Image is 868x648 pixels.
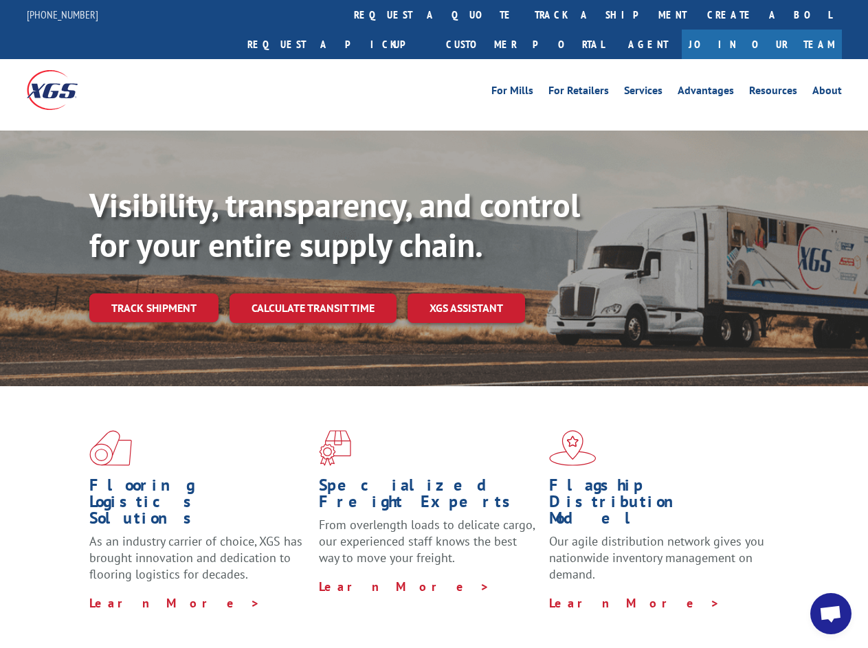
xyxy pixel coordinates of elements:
b: Visibility, transparency, and control for your entire supply chain. [89,183,580,266]
a: Services [624,85,663,100]
a: Learn More > [319,579,490,594]
a: Customer Portal [436,30,614,59]
a: Join Our Team [682,30,842,59]
a: Learn More > [549,595,720,611]
a: About [812,85,842,100]
img: xgs-icon-flagship-distribution-model-red [549,430,597,466]
span: As an industry carrier of choice, XGS has brought innovation and dedication to flooring logistics... [89,533,302,582]
a: Request a pickup [237,30,436,59]
a: For Retailers [548,85,609,100]
div: Open chat [810,593,852,634]
a: [PHONE_NUMBER] [27,8,98,21]
a: Track shipment [89,293,219,322]
a: Learn More > [89,595,260,611]
img: xgs-icon-focused-on-flooring-red [319,430,351,466]
a: Advantages [678,85,734,100]
h1: Flooring Logistics Solutions [89,477,309,533]
h1: Flagship Distribution Model [549,477,768,533]
img: xgs-icon-total-supply-chain-intelligence-red [89,430,132,466]
h1: Specialized Freight Experts [319,477,538,517]
a: Calculate transit time [230,293,397,323]
a: XGS ASSISTANT [408,293,525,323]
a: For Mills [491,85,533,100]
a: Resources [749,85,797,100]
a: Agent [614,30,682,59]
p: From overlength loads to delicate cargo, our experienced staff knows the best way to move your fr... [319,517,538,578]
span: Our agile distribution network gives you nationwide inventory management on demand. [549,533,764,582]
